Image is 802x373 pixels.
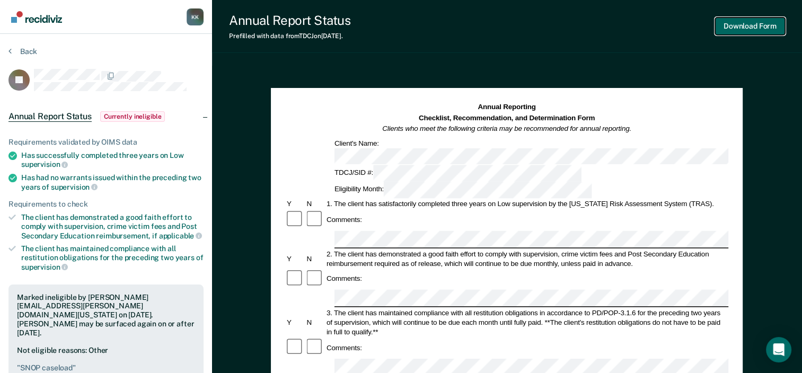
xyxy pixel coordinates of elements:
[715,17,785,35] button: Download Form
[51,183,98,191] span: supervision
[333,165,583,182] div: TDCJ/SID #:
[187,8,204,25] button: Profile dropdown button
[766,337,791,362] div: Open Intercom Messenger
[8,138,204,147] div: Requirements validated by OIMS data
[17,363,195,372] pre: " SNOP caseload "
[21,263,68,271] span: supervision
[21,173,204,191] div: Has had no warrants issued within the preceding two years of
[187,8,204,25] div: K K
[285,317,305,327] div: Y
[305,254,325,263] div: N
[8,47,37,56] button: Back
[325,215,364,225] div: Comments:
[285,199,305,209] div: Y
[21,151,204,169] div: Has successfully completed three years on Low
[333,182,594,198] div: Eligibility Month:
[305,317,325,327] div: N
[8,111,92,122] span: Annual Report Status
[21,160,68,168] span: supervision
[478,103,536,111] strong: Annual Reporting
[325,249,728,268] div: 2. The client has demonstrated a good faith effort to comply with supervision, crime victim fees ...
[419,114,595,122] strong: Checklist, Recommendation, and Determination Form
[229,13,350,28] div: Annual Report Status
[305,199,325,209] div: N
[21,244,204,271] div: The client has maintained compliance with all restitution obligations for the preceding two years of
[325,308,728,336] div: 3. The client has maintained compliance with all restitution obligations in accordance to PD/POP-...
[17,293,195,338] div: Marked ineligible by [PERSON_NAME][EMAIL_ADDRESS][PERSON_NAME][DOMAIN_NAME][US_STATE] on [DATE]. ...
[17,346,195,372] div: Not eligible reasons: Other
[325,343,364,352] div: Comments:
[100,111,165,122] span: Currently ineligible
[11,11,62,23] img: Recidiviz
[159,232,202,240] span: applicable
[285,254,305,263] div: Y
[229,32,350,40] div: Prefilled with data from TDCJ on [DATE] .
[8,200,204,209] div: Requirements to check
[383,125,632,132] em: Clients who meet the following criteria may be recommended for annual reporting.
[21,213,204,240] div: The client has demonstrated a good faith effort to comply with supervision, crime victim fees and...
[325,274,364,283] div: Comments:
[325,199,728,209] div: 1. The client has satisfactorily completed three years on Low supervision by the [US_STATE] Risk ...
